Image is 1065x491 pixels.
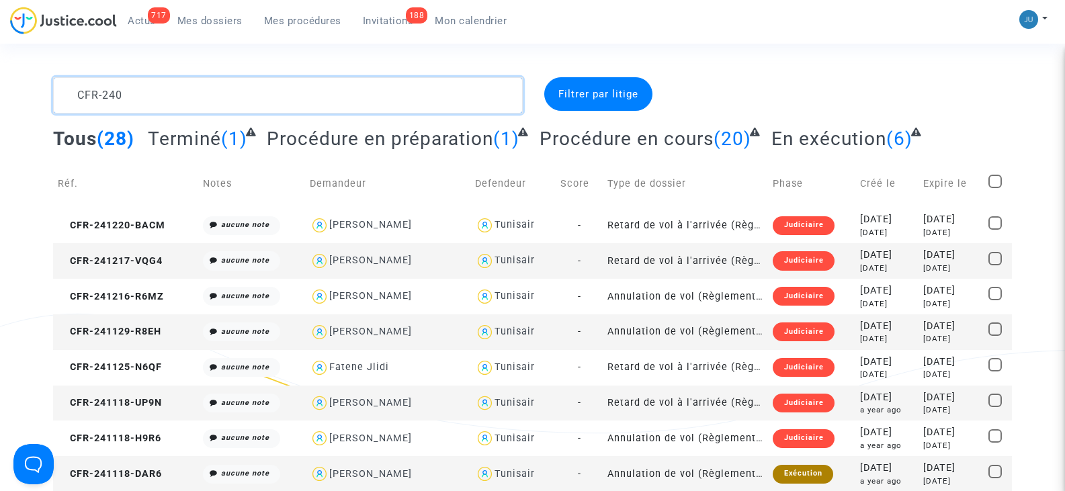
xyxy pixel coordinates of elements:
[923,248,979,263] div: [DATE]
[363,15,414,27] span: Invitations
[310,216,329,235] img: icon-user.svg
[495,433,535,444] div: Tunisair
[58,361,162,373] span: CFR-241125-N6QF
[310,322,329,342] img: icon-user.svg
[773,394,834,412] div: Judiciaire
[470,160,556,208] td: Defendeur
[58,468,162,480] span: CFR-241118-DAR6
[406,7,428,24] div: 188
[310,251,329,271] img: icon-user.svg
[860,333,914,345] div: [DATE]
[603,208,768,243] td: Retard de vol à l'arrivée (Règlement CE n°261/2004)
[475,358,495,377] img: icon-user.svg
[860,319,914,334] div: [DATE]
[495,326,535,337] div: Tunisair
[860,390,914,405] div: [DATE]
[148,7,170,24] div: 717
[603,279,768,314] td: Annulation de vol (Règlement CE n°261/2004)
[773,216,834,235] div: Judiciaire
[495,468,535,480] div: Tunisair
[128,15,156,27] span: Actus
[919,160,984,208] td: Expire le
[10,7,117,34] img: jc-logo.svg
[221,469,269,478] i: aucune note
[58,326,161,337] span: CFR-241129-R8EH
[578,361,581,373] span: -
[923,263,979,274] div: [DATE]
[860,298,914,310] div: [DATE]
[923,440,979,451] div: [DATE]
[58,433,161,444] span: CFR-241118-H9R6
[495,397,535,408] div: Tunisair
[923,461,979,476] div: [DATE]
[58,291,164,302] span: CFR-241216-R6MZ
[923,369,979,380] div: [DATE]
[773,429,834,448] div: Judiciaire
[495,255,535,266] div: Tunisair
[310,287,329,306] img: icon-user.svg
[855,160,919,208] td: Créé le
[923,212,979,227] div: [DATE]
[923,227,979,238] div: [DATE]
[475,287,495,306] img: icon-user.svg
[329,397,412,408] div: [PERSON_NAME]
[923,319,979,334] div: [DATE]
[578,255,581,267] span: -
[177,15,243,27] span: Mes dossiers
[923,404,979,416] div: [DATE]
[773,322,834,341] div: Judiciaire
[58,220,165,231] span: CFR-241220-BACM
[923,298,979,310] div: [DATE]
[329,468,412,480] div: [PERSON_NAME]
[558,88,638,100] span: Filtrer par litige
[221,363,269,371] i: aucune note
[773,358,834,377] div: Judiciaire
[264,15,341,27] span: Mes procédures
[352,11,425,31] a: 188Invitations
[475,322,495,342] img: icon-user.svg
[860,263,914,274] div: [DATE]
[475,394,495,413] img: icon-user.svg
[773,465,833,484] div: Exécution
[860,476,914,487] div: a year ago
[310,464,329,484] img: icon-user.svg
[495,361,535,373] div: Tunisair
[860,212,914,227] div: [DATE]
[310,394,329,413] img: icon-user.svg
[714,128,751,150] span: (20)
[221,327,269,336] i: aucune note
[310,429,329,448] img: icon-user.svg
[167,11,253,31] a: Mes dossiers
[329,433,412,444] div: [PERSON_NAME]
[58,397,162,408] span: CFR-241118-UP9N
[329,255,412,266] div: [PERSON_NAME]
[860,283,914,298] div: [DATE]
[923,283,979,298] div: [DATE]
[860,355,914,369] div: [DATE]
[578,220,581,231] span: -
[860,248,914,263] div: [DATE]
[860,461,914,476] div: [DATE]
[556,160,603,208] td: Score
[475,429,495,448] img: icon-user.svg
[860,425,914,440] div: [DATE]
[860,440,914,451] div: a year ago
[773,287,834,306] div: Judiciaire
[53,128,97,150] span: Tous
[424,11,517,31] a: Mon calendrier
[578,326,581,337] span: -
[886,128,912,150] span: (6)
[603,243,768,279] td: Retard de vol à l'arrivée (Règlement CE n°261/2004)
[58,255,163,267] span: CFR-241217-VQG4
[540,128,714,150] span: Procédure en cours
[53,160,198,208] td: Réf.
[768,160,855,208] td: Phase
[221,433,269,442] i: aucune note
[495,290,535,302] div: Tunisair
[475,251,495,271] img: icon-user.svg
[13,444,54,484] iframe: Help Scout Beacon - Open
[267,128,493,150] span: Procédure en préparation
[860,404,914,416] div: a year ago
[495,219,535,230] div: Tunisair
[475,216,495,235] img: icon-user.svg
